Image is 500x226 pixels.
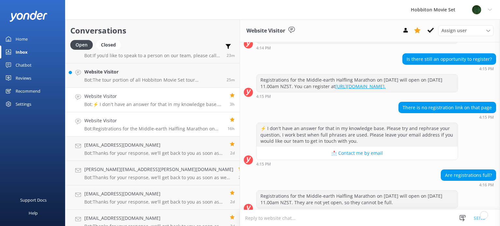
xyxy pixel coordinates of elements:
[335,83,386,89] a: [URL][DOMAIN_NAME].
[96,41,124,48] a: Closed
[230,101,235,107] span: 05:37am 15-Aug-2025 (UTC +12:00) Pacific/Auckland
[10,11,47,21] img: yonder-white-logo.png
[20,193,47,206] div: Support Docs
[29,206,38,219] div: Help
[84,141,225,149] h4: [EMAIL_ADDRESS][DOMAIN_NAME]
[256,95,271,99] strong: 4:15 PM
[16,98,31,111] div: Settings
[257,74,458,92] div: Registrations for the Middle-earth Halfling Marathon on [DATE] will open on [DATE] 11.00am NZST. ...
[84,117,223,124] h4: Website Visitor
[65,63,240,88] a: Website VisitorBot:The tour portion of all Hobbiton Movie Set tour experiences is approximately 2...
[479,67,494,71] strong: 4:15 PM
[96,40,121,50] div: Closed
[16,33,28,46] div: Home
[70,40,93,50] div: Open
[230,150,235,156] span: 03:32am 13-Aug-2025 (UTC +12:00) Pacific/Auckland
[228,126,235,131] span: 04:16pm 14-Aug-2025 (UTC +12:00) Pacific/Auckland
[65,185,240,210] a: [EMAIL_ADDRESS][DOMAIN_NAME]Bot:Thanks for your response, we'll get back to you as soon as we can...
[70,41,96,48] a: Open
[256,162,271,166] strong: 4:15 PM
[398,115,496,119] div: 04:15pm 14-Aug-2025 (UTC +12:00) Pacific/Auckland
[65,88,240,112] a: Website VisitorBot:⚡ I don't have an answer for that in my knowledge base. Please try and rephras...
[16,59,32,72] div: Chatbot
[84,77,222,83] p: Bot: The tour portion of all Hobbiton Movie Set tour experiences is approximately 2.5 hours long....
[256,46,271,50] strong: 4:14 PM
[256,94,458,99] div: 04:15pm 14-Aug-2025 (UTC +12:00) Pacific/Auckland
[84,101,225,107] p: Bot: ⚡ I don't have an answer for that in my knowledge base. Please try and rephrase your questio...
[257,123,458,147] div: ⚡ I don't have an answer for that in my knowledge base. Please try and rephrase your question, I ...
[84,215,225,222] h4: [EMAIL_ADDRESS][DOMAIN_NAME]
[84,68,222,75] h4: Website Visitor
[84,199,225,205] p: Bot: Thanks for your response, we'll get back to you as soon as we can during opening hours.
[65,161,240,185] a: [PERSON_NAME][EMAIL_ADDRESS][PERSON_NAME][DOMAIN_NAME]Bot:Thanks for your response, we'll get bac...
[240,210,500,226] textarea: To enrich screen reader interactions, please activate Accessibility in Grammarly extension settings
[256,162,458,166] div: 04:15pm 14-Aug-2025 (UTC +12:00) Pacific/Auckland
[65,137,240,161] a: [EMAIL_ADDRESS][DOMAIN_NAME]Bot:Thanks for your response, we'll get back to you as soon as we can...
[402,66,496,71] div: 04:15pm 14-Aug-2025 (UTC +12:00) Pacific/Auckland
[16,85,40,98] div: Recommend
[16,46,28,59] div: Inbox
[257,147,458,160] button: 📩 Contact me by email
[227,77,235,83] span: 08:23am 15-Aug-2025 (UTC +12:00) Pacific/Auckland
[441,170,496,181] div: Are registrations full?
[230,199,235,205] span: 11:22am 12-Aug-2025 (UTC +12:00) Pacific/Auckland
[84,166,233,173] h4: [PERSON_NAME][EMAIL_ADDRESS][PERSON_NAME][DOMAIN_NAME]
[227,53,235,58] span: 08:25am 15-Aug-2025 (UTC +12:00) Pacific/Auckland
[70,24,235,37] h2: Conversations
[441,182,496,187] div: 04:16pm 14-Aug-2025 (UTC +12:00) Pacific/Auckland
[16,72,31,85] div: Reviews
[239,175,243,180] span: 10:39pm 12-Aug-2025 (UTC +12:00) Pacific/Auckland
[84,175,233,180] p: Bot: Thanks for your response, we'll get back to you as soon as we can during opening hours.
[84,150,225,156] p: Bot: Thanks for your response, we'll get back to you as soon as we can during opening hours.
[399,102,496,113] div: There is no registration link on that page
[472,5,481,15] img: 34-1625720359.png
[84,126,223,132] p: Bot: Registrations for the Middle-earth Halfling Marathon on [DATE] will open on [DATE] 11.00am N...
[246,27,285,35] h3: Website Visitor
[403,54,496,65] div: Is there still an opportunity to register?
[84,190,225,197] h4: [EMAIL_ADDRESS][DOMAIN_NAME]
[84,93,225,100] h4: Website Visitor
[479,183,494,187] strong: 4:16 PM
[441,27,467,34] span: Assign user
[84,53,222,59] p: Bot: If you’d like to speak to a person on our team, please call [PHONE_NUMBER] or email [EMAIL_A...
[256,46,458,50] div: 04:14pm 14-Aug-2025 (UTC +12:00) Pacific/Auckland
[65,112,240,137] a: Website VisitorBot:Registrations for the Middle-earth Halfling Marathon on [DATE] will open on [D...
[438,25,493,36] div: Assign User
[257,191,458,208] div: Registrations for the Middle-earth Halfling Marathon on [DATE] will open on [DATE] 11.00am NZST. ...
[479,115,494,119] strong: 4:15 PM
